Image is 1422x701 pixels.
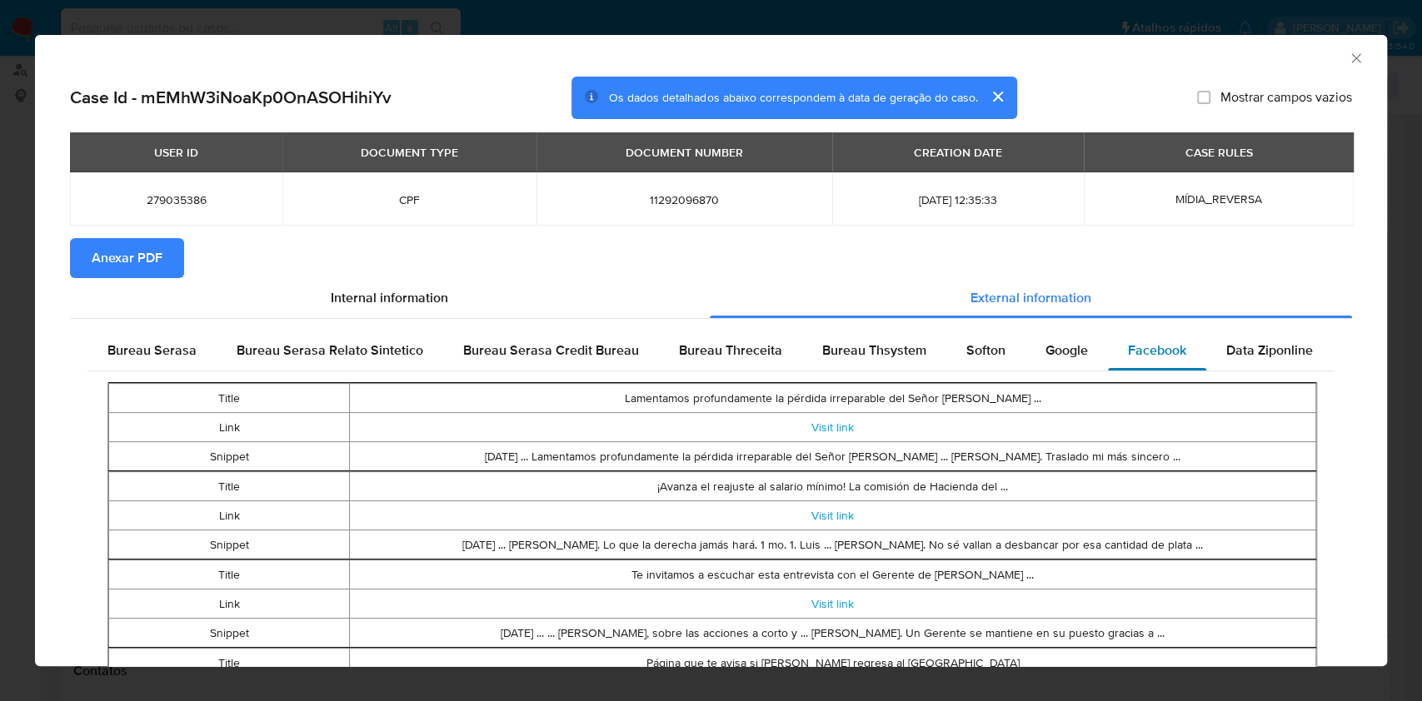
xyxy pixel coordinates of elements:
span: Bureau Threceita [679,341,782,360]
span: Os dados detalhados abaixo correspondem à data de geração do caso. [609,89,977,106]
span: [DATE] 12:35:33 [852,192,1064,207]
td: Link [108,501,350,530]
div: CASE RULES [1175,138,1262,167]
a: Visit link [811,507,854,524]
td: Title [108,384,350,413]
span: 279035386 [90,192,262,207]
span: Facebook [1128,341,1186,360]
span: Google [1045,341,1088,360]
div: closure-recommendation-modal [35,35,1387,666]
span: Bureau Serasa Credit Bureau [463,341,639,360]
td: [DATE] ... ... [PERSON_NAME], sobre las acciones a corto y ... [PERSON_NAME]. Un Gerente se manti... [350,619,1316,648]
span: Bureau Thsystem [822,341,926,360]
span: Mostrar campos vazios [1220,89,1352,106]
span: Internal information [331,288,448,307]
td: Página que te avisa si [PERSON_NAME] regresa al [GEOGRAPHIC_DATA] [350,649,1316,678]
span: External information [970,288,1091,307]
input: Mostrar campos vazios [1197,91,1210,104]
span: Bureau Serasa Relato Sintetico [237,341,423,360]
td: Title [108,649,350,678]
td: Snippet [108,619,350,648]
td: Te invitamos a escuchar esta entrevista con el Gerente de [PERSON_NAME] ... [350,560,1316,589]
td: Link [108,589,350,619]
a: Visit link [811,419,854,435]
a: Visit link [811,595,854,612]
span: Softon [966,341,1005,360]
td: Snippet [108,442,350,471]
span: Anexar PDF [92,240,162,276]
td: [DATE] ... Lamentamos profundamente la pérdida irreparable del Señor [PERSON_NAME] ... [PERSON_NA... [350,442,1316,471]
button: Anexar PDF [70,238,184,278]
td: Link [108,413,350,442]
td: ¡Avanza el reajuste al salario mínimo! La comisión de Hacienda del ... [350,472,1316,501]
button: cerrar [977,77,1017,117]
div: DOCUMENT NUMBER [616,138,753,167]
td: Snippet [108,530,350,559]
span: Bureau Serasa [107,341,197,360]
span: 11292096870 [556,192,812,207]
span: CPF [302,192,516,207]
td: [DATE] ... [PERSON_NAME]. Lo que la derecha jamás hará. 1 mo. 1. Luis ... [PERSON_NAME]. No sé va... [350,530,1316,559]
div: USER ID [144,138,208,167]
button: Fechar a janela [1348,50,1363,65]
h2: Case Id - mEMhW3iNoaKp0OnASOHihiYv [70,87,392,108]
td: Lamentamos profundamente la pérdida irreparable del Señor [PERSON_NAME] ... [350,384,1316,413]
div: CREATION DATE [904,138,1012,167]
div: Detailed external info [87,331,1335,370]
td: Title [108,560,350,589]
div: Detailed info [70,278,1352,318]
span: Data Ziponline [1226,341,1313,360]
div: DOCUMENT TYPE [351,138,468,167]
td: Title [108,472,350,501]
span: MÍDIA_REVERSA [1175,191,1262,207]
